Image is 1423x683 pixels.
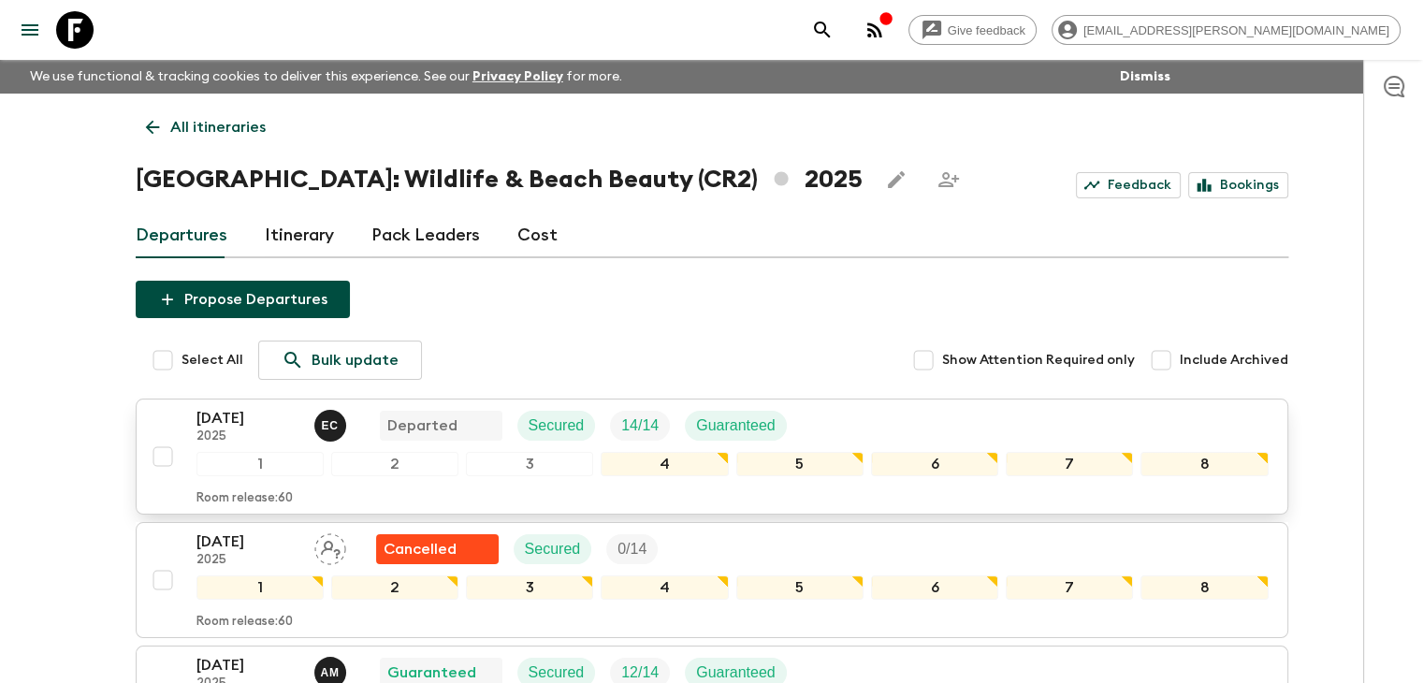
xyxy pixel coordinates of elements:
span: Share this itinerary [930,161,967,198]
div: 1 [196,575,324,600]
a: Feedback [1076,172,1181,198]
p: All itineraries [170,116,266,138]
span: Show Attention Required only [942,351,1135,370]
span: Assign pack leader [314,539,346,554]
p: Secured [529,414,585,437]
p: We use functional & tracking cookies to deliver this experience. See our for more. [22,60,630,94]
a: Bookings [1188,172,1288,198]
span: Select All [182,351,243,370]
a: Departures [136,213,227,258]
a: Give feedback [908,15,1037,45]
p: [DATE] [196,407,299,429]
div: 4 [601,452,728,476]
div: 5 [736,575,864,600]
button: [DATE]2025Assign pack leaderFlash Pack cancellationSecuredTrip Fill12345678Room release:60 [136,522,1288,638]
button: Propose Departures [136,281,350,318]
div: 7 [1006,452,1133,476]
a: Pack Leaders [371,213,480,258]
div: 2 [331,452,458,476]
div: 3 [466,452,593,476]
a: Bulk update [258,341,422,380]
div: [EMAIL_ADDRESS][PERSON_NAME][DOMAIN_NAME] [1052,15,1401,45]
p: Room release: 60 [196,615,293,630]
a: Itinerary [265,213,334,258]
div: Trip Fill [610,411,670,441]
a: Privacy Policy [472,70,563,83]
p: 2025 [196,429,299,444]
span: [EMAIL_ADDRESS][PERSON_NAME][DOMAIN_NAME] [1073,23,1400,37]
div: 5 [736,452,864,476]
div: 2 [331,575,458,600]
p: Cancelled [384,538,457,560]
p: 0 / 14 [617,538,646,560]
p: [DATE] [196,654,299,676]
div: 1 [196,452,324,476]
button: Dismiss [1115,64,1175,90]
div: 6 [871,452,998,476]
span: Eduardo Caravaca [314,415,350,430]
div: 8 [1140,575,1268,600]
p: 2025 [196,553,299,568]
div: Flash Pack cancellation [376,534,499,564]
h1: [GEOGRAPHIC_DATA]: Wildlife & Beach Beauty (CR2) 2025 [136,161,863,198]
div: Secured [517,411,596,441]
p: Departed [387,414,457,437]
div: 8 [1140,452,1268,476]
div: Secured [514,534,592,564]
span: Include Archived [1180,351,1288,370]
button: menu [11,11,49,49]
p: Guaranteed [696,414,776,437]
div: Trip Fill [606,534,658,564]
p: Bulk update [312,349,399,371]
div: 6 [871,575,998,600]
div: 4 [601,575,728,600]
span: Give feedback [937,23,1036,37]
p: Secured [525,538,581,560]
button: [DATE]2025Eduardo Caravaca DepartedSecuredTrip FillGuaranteed12345678Room release:60 [136,399,1288,515]
a: All itineraries [136,109,276,146]
span: Allan Morales [314,662,350,677]
div: 7 [1006,575,1133,600]
p: Room release: 60 [196,491,293,506]
button: search adventures [804,11,841,49]
button: Edit this itinerary [878,161,915,198]
div: 3 [466,575,593,600]
p: A M [321,665,340,680]
p: 14 / 14 [621,414,659,437]
p: [DATE] [196,530,299,553]
a: Cost [517,213,558,258]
